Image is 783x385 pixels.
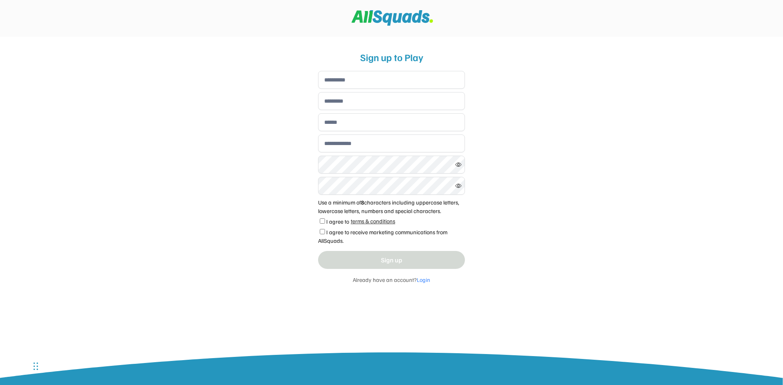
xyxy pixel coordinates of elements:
[318,275,465,284] div: Already have an account?
[318,251,465,269] button: Sign up
[326,218,349,225] label: I agree to
[318,50,465,64] div: Sign up to Play
[318,198,465,215] div: Use a minimum of characters including uppercase letters, lowercase letters, numbers and special c...
[361,199,364,206] strong: 8
[352,10,433,26] img: Squad%20Logo.svg
[349,215,397,225] a: terms & conditions
[417,276,430,283] font: Login
[318,229,447,244] label: I agree to receive marketing communications from AllSquads.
